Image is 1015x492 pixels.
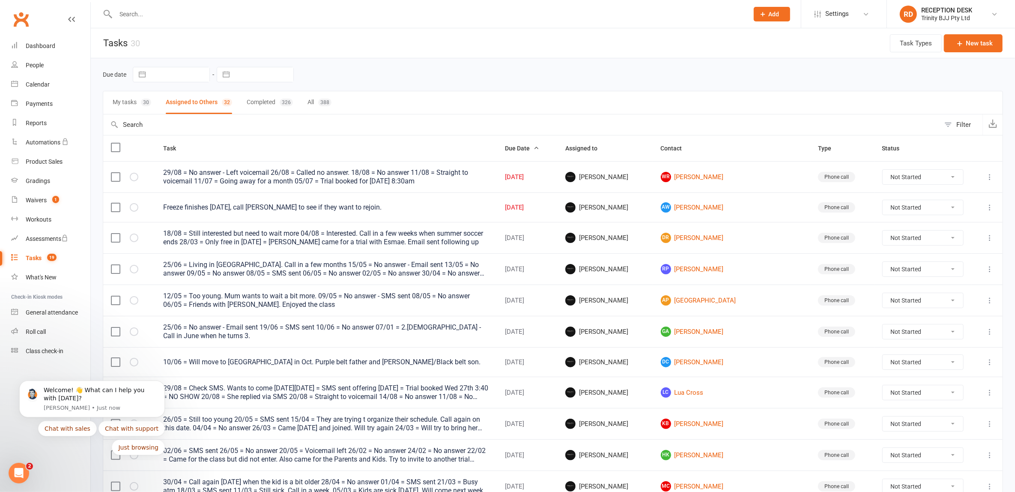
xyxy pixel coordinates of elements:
a: Automations [11,133,90,152]
a: Dashboard [11,36,90,56]
span: [PERSON_NAME] [565,450,645,460]
a: What's New [11,268,90,287]
span: AW [661,202,671,213]
span: [PERSON_NAME] [565,387,645,398]
img: Otamar Barreto [565,264,576,274]
span: [PERSON_NAME] [565,481,645,492]
span: 2 [26,463,33,470]
span: Task [163,145,185,152]
a: Workouts [11,210,90,229]
span: Contact [661,145,692,152]
a: RP[PERSON_NAME] [661,264,803,274]
div: Waivers [26,197,47,204]
a: HK[PERSON_NAME] [661,450,803,460]
div: 326 [280,99,293,106]
div: Phone call [818,357,855,367]
span: [PERSON_NAME] [565,172,645,182]
a: People [11,56,90,75]
a: Assessments [11,229,90,249]
span: [PERSON_NAME] [565,357,645,367]
div: [DATE] [505,266,550,273]
div: 25/06 = Living in [GEOGRAPHIC_DATA]. Call in a few months 15/05 = No answer - Email sent 13/05 = ... [163,261,490,278]
div: 25/06 = No answer - Email sent 19/06 = SMS sent 10/06 = No answer 07/01 = 2.[DEMOGRAPHIC_DATA] - ... [163,323,490,340]
div: [DATE] [505,389,550,396]
div: 18/08 = Still interested but need to wait more 04/08 = Interested. Call in a few weeks when summe... [163,229,490,246]
div: Payments [26,100,53,107]
a: Product Sales [11,152,90,171]
div: RD [900,6,917,23]
button: Task Types [890,34,942,52]
img: Otamar Barreto [565,357,576,367]
div: 29/08 = Check SMS. Wants to come [DATE][DATE] = SMS sent offering [DATE] = Trial booked Wed 27th ... [163,384,490,401]
div: What's New [26,274,57,281]
span: Status [882,145,909,152]
input: Search [103,114,940,135]
div: [DATE] [505,452,550,459]
div: 388 [318,99,331,106]
img: Otamar Barreto [565,233,576,243]
div: Phone call [818,264,855,274]
a: WR[PERSON_NAME] [661,172,803,182]
a: DR[PERSON_NAME] [661,233,803,243]
a: Gradings [11,171,90,191]
span: MC [661,481,671,492]
span: [PERSON_NAME] [565,327,645,337]
div: [DATE] [505,359,550,366]
div: [DATE] [505,204,550,211]
span: DC [661,357,671,367]
div: [DATE] [505,297,550,304]
span: GA [661,327,671,337]
input: Search... [113,8,743,20]
div: Phone call [818,295,855,306]
div: Phone call [818,202,855,213]
div: 30 [141,99,151,106]
iframe: Intercom live chat [9,463,29,483]
div: Automations [26,139,60,146]
div: General attendance [26,309,78,316]
div: [DATE] [505,483,550,490]
button: All388 [307,91,331,114]
span: WR [661,172,671,182]
a: Payments [11,94,90,114]
button: Status [882,143,909,153]
span: KB [661,419,671,429]
div: 02/06 = SMS sent 26/05 = No answer 20/05 = Voicemail left 26/02 = No answer 24/02 = No answer 22/... [163,447,490,464]
span: LC [661,387,671,398]
div: Phone call [818,387,855,398]
span: [PERSON_NAME] [565,419,645,429]
a: MC[PERSON_NAME] [661,481,803,492]
a: AP[GEOGRAPHIC_DATA] [661,295,803,306]
div: Calendar [26,81,50,88]
a: Calendar [11,75,90,94]
div: Phone call [818,481,855,492]
span: RP [661,264,671,274]
span: DR [661,233,671,243]
span: [PERSON_NAME] [565,202,645,213]
div: Class check-in [26,348,63,354]
img: Otamar Barreto [565,172,576,182]
div: Assessments [26,235,68,242]
div: [DATE] [505,234,550,242]
a: LCLua Cross [661,387,803,398]
button: Due Date [505,143,539,153]
span: Due Date [505,145,539,152]
span: AP [661,295,671,306]
div: Phone call [818,172,855,182]
div: Dashboard [26,42,55,49]
div: 30 [131,38,140,48]
div: Trinity BJJ Pty Ltd [921,14,972,22]
img: Otamar Barreto [565,481,576,492]
button: Assigned to Others32 [166,91,232,114]
span: Settings [825,4,849,24]
div: Phone call [818,450,855,460]
span: 1 [52,196,59,203]
button: Add [754,7,790,21]
div: 10/06 = Will move to [GEOGRAPHIC_DATA] in Oct. Purple belt father and [PERSON_NAME]/Black belt son. [163,358,490,366]
button: Assigned to [565,143,607,153]
iframe: Intercom notifications message [6,373,178,460]
div: 32 [222,99,232,106]
a: Tasks 19 [11,249,90,268]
